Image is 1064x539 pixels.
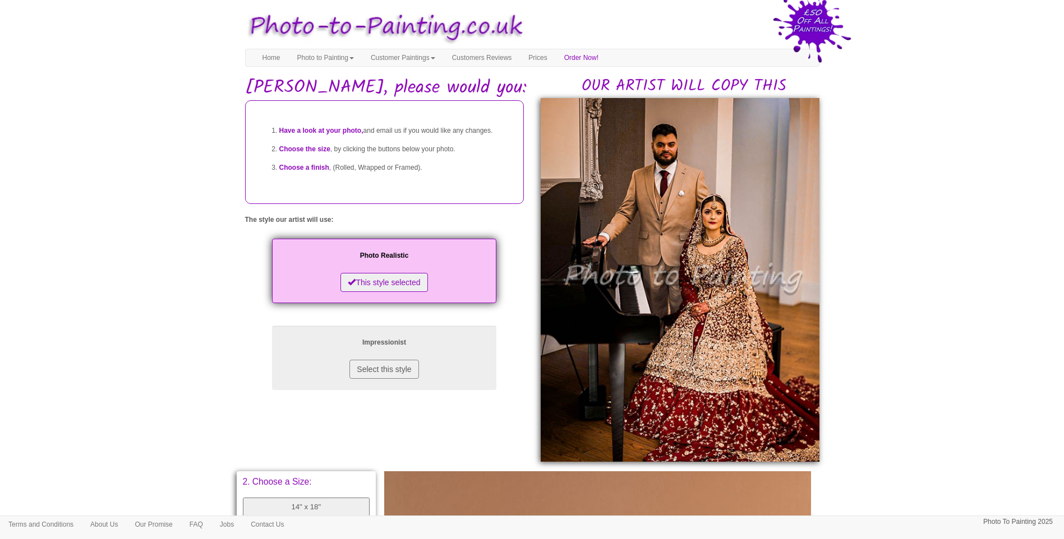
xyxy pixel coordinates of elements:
button: Select this style [349,360,418,379]
p: Photo To Painting 2025 [983,516,1053,528]
a: Photo to Painting [289,49,362,66]
img: Photo to Painting [239,6,527,49]
span: Have a look at your photo, [279,127,363,134]
a: Customers Reviews [444,49,521,66]
p: 2. Choose a Size: [243,477,370,486]
span: Choose the size [279,145,330,153]
button: 14" x 18" [243,498,370,517]
li: , (Rolled, Wrapped or Framed). [279,159,512,177]
p: Photo Realistic [283,250,485,262]
h1: [PERSON_NAME], please would you: [245,78,819,97]
a: Contact Us [242,516,292,533]
li: and email us if you would like any changes. [279,122,512,140]
a: Home [254,49,289,66]
h2: OUR ARTIST WILL COPY THIS [549,78,819,95]
a: FAQ [181,516,211,533]
a: Customer Paintings [362,49,444,66]
label: The style our artist will use: [245,215,334,225]
span: Choose a finish [279,164,329,171]
a: About Us [82,516,126,533]
p: Impressionist [283,337,485,349]
li: , by clicking the buttons below your photo. [279,140,512,159]
a: Our Promise [126,516,181,533]
button: This style selected [340,273,427,292]
a: Order Now! [556,49,607,66]
a: Prices [520,49,555,66]
img: Ismail, please would you: [541,98,819,462]
a: Jobs [211,516,242,533]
